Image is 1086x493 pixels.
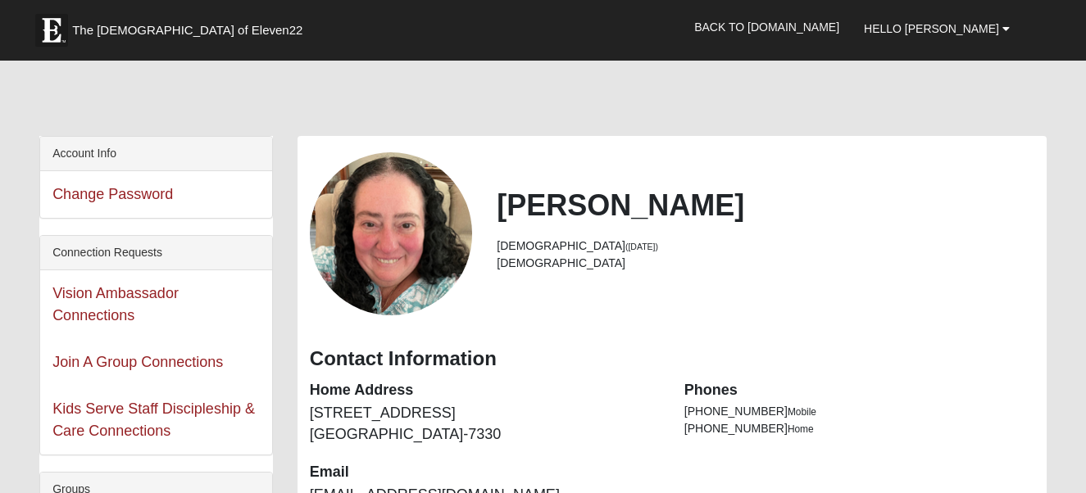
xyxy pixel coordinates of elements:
[497,255,1034,272] li: [DEMOGRAPHIC_DATA]
[310,152,473,315] a: View Fullsize Photo
[788,406,816,418] span: Mobile
[684,380,1034,401] dt: Phones
[864,22,999,35] span: Hello [PERSON_NAME]
[852,8,1022,49] a: Hello [PERSON_NAME]
[497,237,1034,255] li: [DEMOGRAPHIC_DATA]
[625,242,658,251] small: ([DATE])
[310,462,660,483] dt: Email
[310,380,660,401] dt: Home Address
[52,285,179,323] a: Vision Ambassador Connections
[35,14,68,47] img: Eleven22 logo
[310,347,1034,371] h3: Contact Information
[52,400,255,439] a: Kids Serve Staff Discipleship & Care Connections
[27,6,355,47] a: The [DEMOGRAPHIC_DATA] of Eleven22
[310,403,660,445] dd: [STREET_ADDRESS] [GEOGRAPHIC_DATA]-7330
[497,188,1034,223] h2: [PERSON_NAME]
[40,137,272,171] div: Account Info
[682,7,852,47] a: Back to [DOMAIN_NAME]
[72,22,302,38] span: The [DEMOGRAPHIC_DATA] of Eleven22
[684,420,1034,437] li: [PHONE_NUMBER]
[684,403,1034,420] li: [PHONE_NUMBER]
[52,186,173,202] a: Change Password
[52,354,223,370] a: Join A Group Connections
[788,423,814,435] span: Home
[40,236,272,270] div: Connection Requests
